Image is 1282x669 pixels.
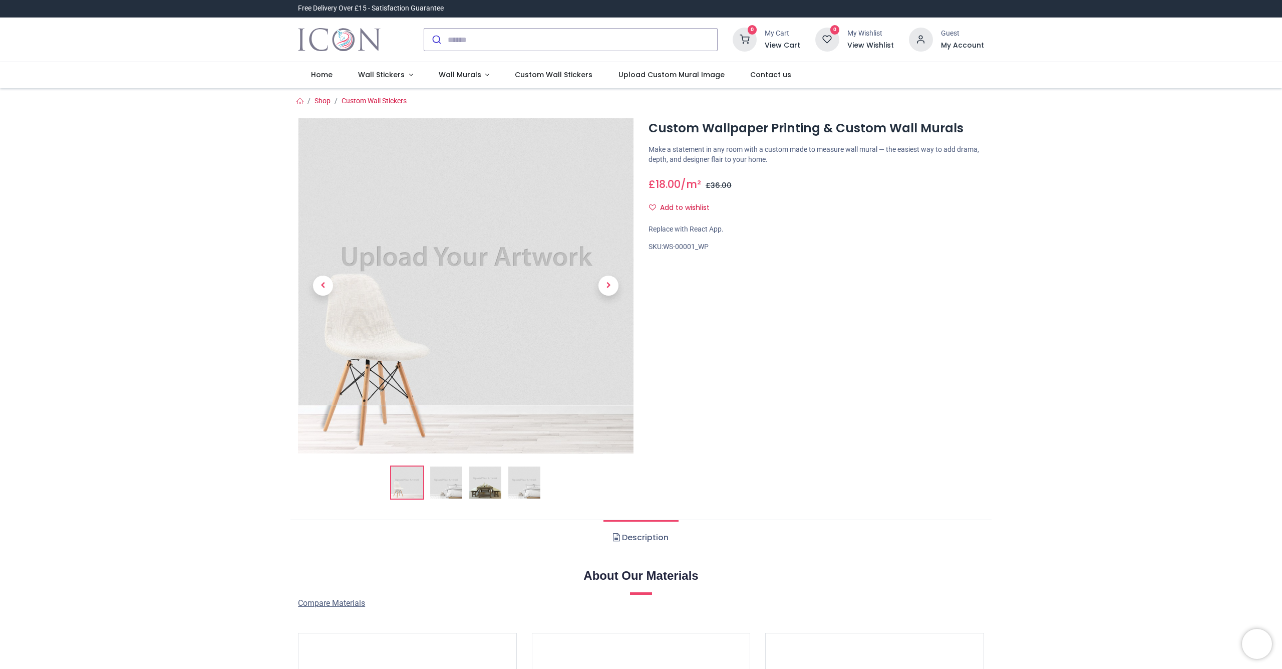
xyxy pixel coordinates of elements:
[681,177,701,191] span: /m²
[430,467,462,499] img: WS-00001_WP-02
[298,26,381,54] img: Icon Wall Stickers
[830,25,840,35] sup: 0
[748,25,757,35] sup: 0
[774,4,984,14] iframe: Customer reviews powered by Trustpilot
[583,168,633,403] a: Next
[649,177,681,191] span: £
[941,41,984,51] a: My Account
[391,467,423,499] img: Custom Wallpaper Printing & Custom Wall Murals
[298,118,633,454] img: Custom Wallpaper Printing & Custom Wall Murals
[358,70,405,80] span: Wall Stickers
[508,467,540,499] img: WS-00001_WP-04
[598,276,618,296] span: Next
[515,70,592,80] span: Custom Wall Stickers
[424,29,448,51] button: Submit
[1242,629,1272,659] iframe: Brevo live chat
[298,598,365,608] span: Compare Materials
[750,70,791,80] span: Contact us
[663,243,709,251] span: WS-00001_WP
[439,70,481,80] span: Wall Murals
[847,41,894,51] a: View Wishlist
[847,29,894,39] div: My Wishlist
[765,41,800,51] a: View Cart
[815,35,839,43] a: 0
[733,35,757,43] a: 0
[618,70,725,80] span: Upload Custom Mural Image
[711,180,732,190] span: 36.00
[313,276,333,296] span: Previous
[649,204,656,211] i: Add to wishlist
[426,62,502,88] a: Wall Murals
[311,70,333,80] span: Home
[342,97,407,105] a: Custom Wall Stickers
[656,177,681,191] span: 18.00
[298,168,348,403] a: Previous
[603,520,678,555] a: Description
[298,567,984,584] h2: About Our Materials
[941,29,984,39] div: Guest
[706,180,732,190] span: £
[649,145,984,164] p: Make a statement in any room with a custom made to measure wall mural — the easiest way to add dr...
[469,467,501,499] img: WS-00001_WP-03
[765,29,800,39] div: My Cart
[649,120,984,137] h1: Custom Wallpaper Printing & Custom Wall Murals
[298,4,444,14] div: Free Delivery Over £15 - Satisfaction Guarantee
[649,225,984,235] div: Replace with React App.
[298,26,381,54] a: Logo of Icon Wall Stickers
[649,199,718,216] button: Add to wishlistAdd to wishlist
[649,242,984,252] div: SKU:
[314,97,331,105] a: Shop
[345,62,426,88] a: Wall Stickers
